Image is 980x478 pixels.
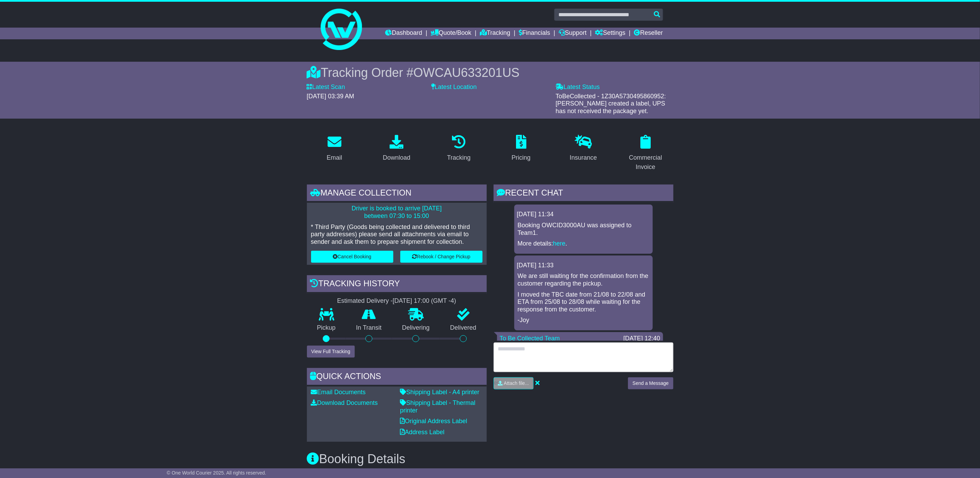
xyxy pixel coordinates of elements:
div: Pricing [512,153,530,162]
p: Pickup [307,324,346,332]
label: Latest Scan [307,83,345,91]
a: Shipping Label - A4 printer [400,389,479,396]
div: RECENT CHAT [494,185,673,203]
button: Send a Message [628,377,673,389]
a: Financials [519,28,550,39]
span: ToBeCollected - 1Z30A5730495860952: [PERSON_NAME] created a label, UPS has not received the packa... [556,93,666,114]
a: Address Label [400,429,445,436]
p: More details: . [518,240,649,248]
a: Tracking [480,28,510,39]
span: © One World Courier 2025. All rights reserved. [167,470,266,476]
button: Cancel Booking [311,251,393,263]
label: Latest Status [556,83,600,91]
p: Booking OWCID3000AU was assigned to Team1. [518,222,649,237]
div: Commercial Invoice [622,153,669,172]
span: OWCAU633201US [413,66,519,80]
div: [DATE] 11:33 [517,262,650,269]
a: Download Documents [311,399,378,406]
div: [DATE] 12:40 [623,335,660,342]
p: -Joy [518,317,649,324]
a: Original Address Label [400,418,467,425]
a: Insurance [565,132,601,165]
label: Latest Location [431,83,477,91]
p: We are still waiting for the confirmation from the customer regarding the pickup. [518,272,649,287]
a: Download [378,132,415,165]
a: Email [322,132,347,165]
p: I moved the TBC date from 21/08 to 22/08 and ETA from 25/08 to 28/08 while waiting for the respon... [518,291,649,313]
div: Quick Actions [307,368,487,387]
div: Tracking history [307,275,487,294]
a: Pricing [507,132,535,165]
a: Dashboard [385,28,422,39]
div: Email [327,153,342,162]
div: Manage collection [307,185,487,203]
p: Delivering [392,324,440,332]
div: Insurance [570,153,597,162]
p: Driver is booked to arrive [DATE] between 07:30 to 15:00 [311,205,483,220]
div: Estimated Delivery - [307,297,487,305]
p: In Transit [346,324,392,332]
a: Quote/Book [431,28,471,39]
div: Download [383,153,410,162]
a: To Be Collected Team [500,335,560,342]
div: [DATE] 17:00 (GMT -4) [393,297,456,305]
a: here [553,240,566,247]
a: Commercial Invoice [618,132,673,174]
a: Support [559,28,587,39]
a: Reseller [634,28,663,39]
div: Tracking [447,153,471,162]
h3: Booking Details [307,452,673,466]
p: Delivered [440,324,487,332]
a: Tracking [443,132,475,165]
p: * Third Party (Goods being collected and delivered to third party addresses) please send all atta... [311,223,483,246]
span: [DATE] 03:39 AM [307,93,354,100]
button: Rebook / Change Pickup [400,251,483,263]
a: Settings [595,28,626,39]
a: Email Documents [311,389,366,396]
div: [DATE] 11:34 [517,211,650,218]
button: View Full Tracking [307,346,355,358]
div: Tracking Order # [307,65,673,80]
a: Shipping Label - Thermal printer [400,399,476,414]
